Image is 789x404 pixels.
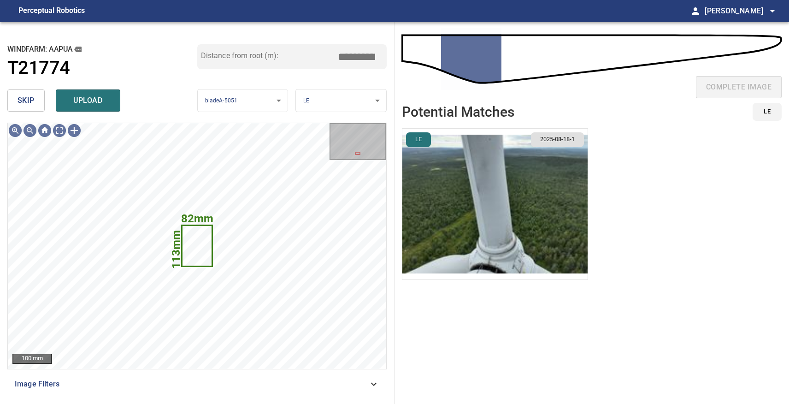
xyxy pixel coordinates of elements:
[56,89,120,112] button: upload
[181,212,213,225] text: 82mm
[303,97,309,104] span: LE
[406,132,431,147] button: LE
[8,123,23,138] img: Zoom in
[18,94,35,107] span: skip
[410,135,427,144] span: LE
[7,44,197,54] h2: windfarm: Aapua
[201,52,278,59] label: Distance from root (m):
[296,89,386,113] div: LE
[7,57,70,79] h1: T21774
[535,135,580,144] span: 2025-08-18-1
[701,2,778,20] button: [PERSON_NAME]
[753,103,782,121] button: LE
[15,379,368,390] span: Image Filters
[67,123,82,138] img: Toggle selection
[764,107,771,117] span: LE
[7,57,197,79] a: T21774
[7,89,45,112] button: skip
[198,89,288,113] div: bladeA-5051
[66,94,110,107] span: upload
[705,5,778,18] span: [PERSON_NAME]
[402,129,588,279] img: Aapua/T21774/2025-08-18-1/2025-08-18-1/inspectionData/image34wp40.jpg
[37,123,52,138] img: Go home
[402,104,514,119] h2: Potential Matches
[7,373,387,395] div: Image Filters
[52,123,67,138] img: Toggle full page
[767,6,778,17] span: arrow_drop_down
[205,97,238,104] span: bladeA-5051
[18,4,85,18] figcaption: Perceptual Robotics
[747,103,782,121] div: id
[73,44,83,54] button: copy message details
[690,6,701,17] span: person
[23,123,37,138] img: Zoom out
[170,230,183,269] text: 113mm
